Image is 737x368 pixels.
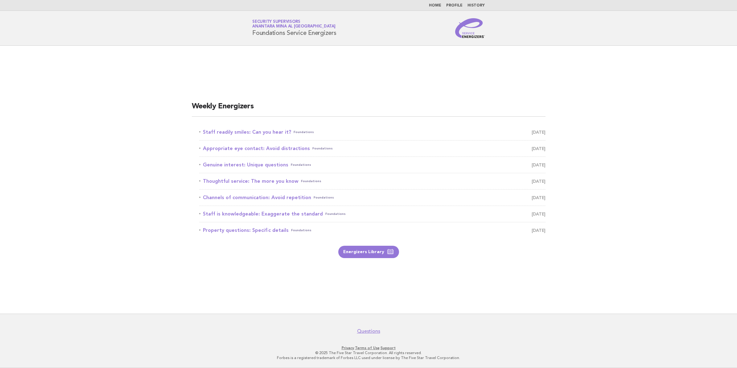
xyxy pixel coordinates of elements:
span: [DATE] [532,161,546,169]
a: Genuine interest: Unique questionsFoundations [DATE] [199,161,546,169]
span: [DATE] [532,128,546,136]
span: Foundations [291,161,311,169]
a: Terms of Use [355,346,380,350]
a: Questions [357,328,380,334]
a: Energizers Library [338,246,399,258]
span: [DATE] [532,144,546,153]
span: [DATE] [532,226,546,235]
a: Privacy [342,346,354,350]
span: Foundations [301,177,321,186]
a: Channels of communication: Avoid repetitionFoundations [DATE] [199,193,546,202]
a: Profile [446,4,463,7]
a: Support [381,346,396,350]
span: Foundations [325,210,346,218]
p: Forbes is a registered trademark of Forbes LLC used under license by The Five Star Travel Corpora... [180,355,557,360]
a: Property questions: Specific detailsFoundations [DATE] [199,226,546,235]
a: Thoughtful service: The more you knowFoundations [DATE] [199,177,546,186]
span: [DATE] [532,177,546,186]
span: Foundations [312,144,333,153]
span: Foundations [294,128,314,136]
h1: Foundations Service Energizers [252,20,336,36]
p: © 2025 The Five Star Travel Corporation. All rights reserved. [180,350,557,355]
a: Staff is knowledgeable: Exaggerate the standardFoundations [DATE] [199,210,546,218]
span: [DATE] [532,210,546,218]
h2: Weekly Energizers [192,102,546,117]
span: Foundations [291,226,311,235]
span: Anantara Mina al [GEOGRAPHIC_DATA] [252,25,336,29]
a: Appropriate eye contact: Avoid distractionsFoundations [DATE] [199,144,546,153]
a: History [467,4,485,7]
p: · · [180,345,557,350]
span: Foundations [314,193,334,202]
a: Security SupervisorsAnantara Mina al [GEOGRAPHIC_DATA] [252,20,336,28]
span: [DATE] [532,193,546,202]
a: Staff readily smiles: Can you hear it?Foundations [DATE] [199,128,546,136]
a: Home [429,4,441,7]
img: Service Energizers [455,18,485,38]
